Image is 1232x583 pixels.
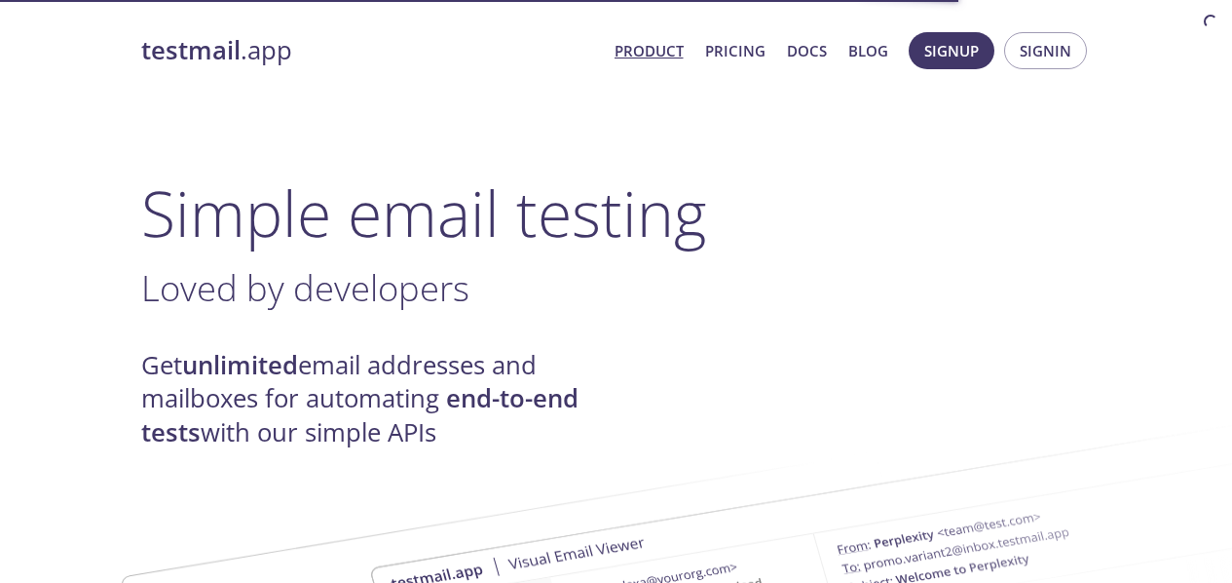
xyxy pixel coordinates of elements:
[909,32,994,69] button: Signup
[141,175,1092,251] h1: Simple email testing
[1020,38,1071,63] span: Signin
[705,38,765,63] a: Pricing
[141,381,579,448] strong: end-to-end tests
[141,34,599,67] a: testmail.app
[141,349,616,449] h4: Get email addresses and mailboxes for automating with our simple APIs
[182,348,298,382] strong: unlimited
[141,33,241,67] strong: testmail
[1004,32,1087,69] button: Signin
[787,38,827,63] a: Docs
[615,38,684,63] a: Product
[848,38,888,63] a: Blog
[141,263,469,312] span: Loved by developers
[924,38,979,63] span: Signup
